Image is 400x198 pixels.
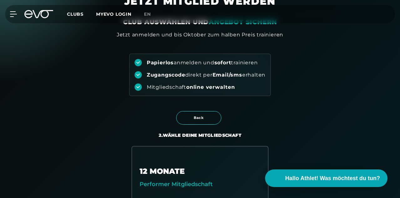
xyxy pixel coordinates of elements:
[96,11,131,17] a: MYEVO LOGIN
[147,59,258,66] div: anmelden und trainieren
[285,174,380,183] span: Hallo Athlet! Was möchtest du tun?
[176,111,224,117] a: Back
[117,31,283,39] div: Jetzt anmelden und bis Oktober zum halben Preis trainieren
[147,60,174,66] strong: Papierlos
[144,11,151,17] span: en
[67,11,96,17] a: Clubs
[186,84,235,90] strong: online verwalten
[147,84,235,91] div: Mitgliedschaft
[147,72,185,78] strong: Zugangscode
[182,115,215,120] span: Back
[214,60,231,66] strong: sofort
[147,72,265,78] div: direkt per erhalten
[159,132,241,138] div: 2. Wähle deine Mitgliedschaft
[213,72,242,78] strong: Email/sms
[144,11,158,18] a: en
[265,169,387,187] button: Hallo Athlet! Was möchtest du tun?
[67,11,84,17] span: Clubs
